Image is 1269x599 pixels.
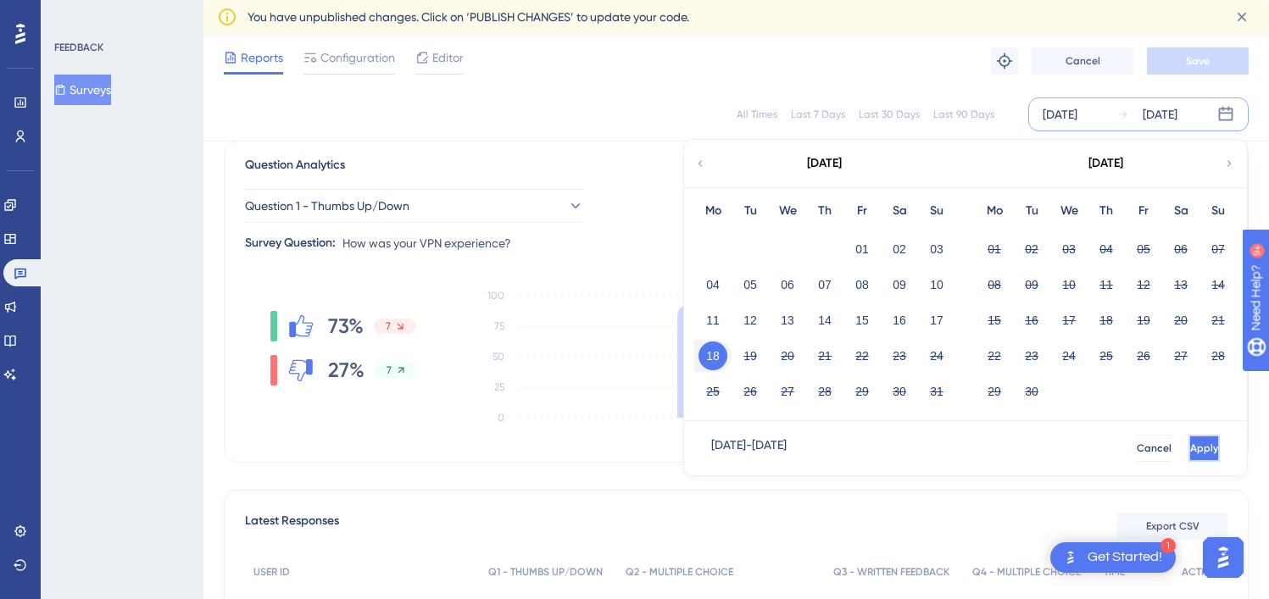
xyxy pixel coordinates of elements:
span: USER ID [253,565,290,579]
button: 01 [980,235,1009,263]
span: ACTION [1182,565,1219,579]
span: Q2 - MULTIPLE CHOICE [626,565,733,579]
span: Cancel [1137,441,1172,455]
div: We [769,201,806,221]
div: [DATE] [807,153,842,174]
button: 17 [1055,306,1083,335]
span: Editor [432,47,464,68]
div: [DATE] - [DATE] [711,435,787,462]
button: 18 [1092,306,1121,335]
button: 16 [1017,306,1046,335]
button: 25 [1092,341,1121,370]
button: 15 [980,306,1009,335]
button: Apply [1188,435,1220,462]
button: 29 [848,377,877,406]
div: 9+ [115,8,125,22]
button: 04 [1092,235,1121,263]
button: 06 [1166,235,1195,263]
span: Cancel [1066,54,1100,68]
span: Apply [1190,441,1218,455]
tspan: 75 [494,320,504,332]
button: 23 [1017,341,1046,370]
button: 17 [922,306,951,335]
div: [DATE] [1143,104,1177,125]
button: 28 [1204,341,1233,370]
button: 12 [736,306,765,335]
div: Open Get Started! checklist, remaining modules: 1 [1050,542,1176,573]
div: Tu [732,201,769,221]
tspan: 50 [493,351,504,363]
button: 26 [1129,341,1158,370]
button: 31 [922,377,951,406]
button: 29 [980,377,1009,406]
button: 14 [1204,270,1233,299]
button: Surveys [54,75,111,105]
button: 22 [848,341,877,370]
button: 03 [922,235,951,263]
tspan: 0 [498,412,504,424]
span: Latest Responses [245,511,339,541]
button: Cancel [1032,47,1133,75]
button: 11 [699,306,727,335]
button: 10 [922,270,951,299]
button: 09 [1017,270,1046,299]
button: 01 [848,235,877,263]
button: 10 [1055,270,1083,299]
span: Need Help? [40,4,106,25]
button: 27 [1166,341,1195,370]
button: 21 [1204,306,1233,335]
button: Export CSV [1117,513,1227,540]
div: Su [1199,201,1237,221]
div: Last 90 Days [933,108,994,121]
div: We [1050,201,1088,221]
button: 26 [736,377,765,406]
button: 04 [699,270,727,299]
span: Save [1186,54,1210,68]
span: Question 1 - Thumbs Up/Down [245,196,409,216]
button: 09 [885,270,914,299]
div: Su [918,201,955,221]
button: 07 [810,270,839,299]
button: 12 [1129,270,1158,299]
button: 02 [885,235,914,263]
button: 15 [848,306,877,335]
button: 14 [810,306,839,335]
div: Tu [1013,201,1050,221]
div: FEEDBACK [54,41,103,54]
button: 19 [736,341,765,370]
tspan: 25 [494,381,504,393]
button: 03 [1055,235,1083,263]
button: 13 [1166,270,1195,299]
div: Mo [976,201,1013,221]
button: 28 [810,377,839,406]
div: Survey Question: [245,233,336,253]
button: 06 [773,270,802,299]
button: 11 [1092,270,1121,299]
div: Th [1088,201,1125,221]
button: 30 [885,377,914,406]
span: Q1 - THUMBS UP/DOWN [488,565,603,579]
span: 27% [328,357,365,384]
span: Configuration [320,47,395,68]
button: 02 [1017,235,1046,263]
div: Fr [1125,201,1162,221]
span: 73% [328,313,364,340]
span: 7 [387,363,392,377]
span: You have unpublished changes. Click on ‘PUBLISH CHANGES’ to update your code. [248,7,689,27]
button: 08 [848,270,877,299]
div: Last 7 Days [791,108,845,121]
div: [DATE] [1043,104,1077,125]
button: Question 1 - Thumbs Up/Down [245,189,584,223]
button: 24 [922,341,951,370]
span: Export CSV [1146,519,1199,533]
button: 21 [810,341,839,370]
div: Fr [843,201,881,221]
button: 19 [1129,306,1158,335]
span: How was your VPN experience? [342,233,511,253]
span: Question Analytics [245,155,345,175]
button: 16 [885,306,914,335]
div: Sa [881,201,918,221]
iframe: UserGuiding AI Assistant Launcher [1198,532,1249,583]
button: 30 [1017,377,1046,406]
